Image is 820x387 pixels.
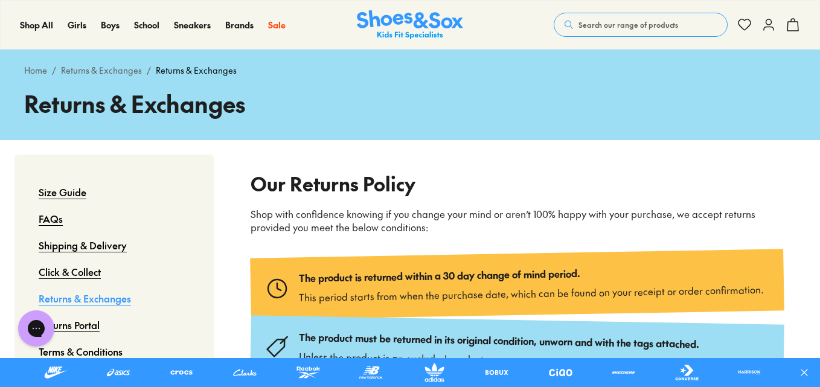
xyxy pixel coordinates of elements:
[24,64,47,77] a: Home
[578,19,678,30] span: Search our range of products
[265,334,290,359] img: Type_tag.svg
[39,205,63,232] a: FAQs
[68,19,86,31] a: Girls
[251,169,784,198] h2: Our Returns Policy
[134,19,159,31] a: School
[39,258,101,285] a: Click & Collect
[299,282,763,304] p: This period starts from when the purchase date, which can be found on your receipt or order confi...
[554,13,728,37] button: Search our range of products
[357,10,463,40] a: Shoes & Sox
[39,179,86,205] a: Size Guide
[251,208,784,234] p: Shop with confidence knowing if you change your mind or aren’t 100% happy with your purchase, we ...
[20,19,53,31] a: Shop All
[357,10,463,40] img: SNS_Logo_Responsive.svg
[24,64,796,77] div: / /
[101,19,120,31] a: Boys
[39,285,131,312] a: Returns & Exchanges
[24,86,796,121] h1: Returns & Exchanges
[299,264,763,285] p: The product is returned within a 30 day change of mind period.
[39,232,127,258] a: Shipping & Delivery
[299,348,699,370] p: Unless the product is an excluded product.
[39,338,123,365] a: Terms & Conditions
[268,19,286,31] a: Sale
[156,64,237,77] span: Returns & Exchanges
[265,276,290,301] img: Type_clock.svg
[225,19,254,31] a: Brands
[299,330,699,350] p: The product must be returned in its original condition, unworn and with the tags attached.
[39,312,100,338] a: Returns Portal
[12,306,60,351] iframe: Gorgias live chat messenger
[61,64,142,77] a: Returns & Exchanges
[174,19,211,31] a: Sneakers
